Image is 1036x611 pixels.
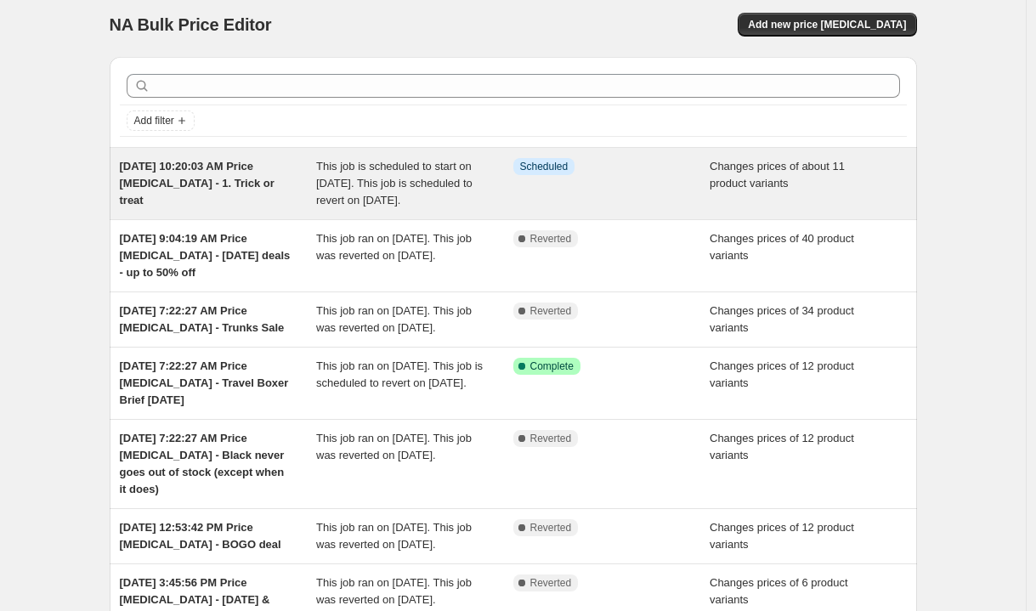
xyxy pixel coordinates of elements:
[120,432,285,495] span: [DATE] 7:22:27 AM Price [MEDICAL_DATA] - Black never goes out of stock (except when it does)
[120,232,291,279] span: [DATE] 9:04:19 AM Price [MEDICAL_DATA] - [DATE] deals - up to 50% off
[120,521,281,551] span: [DATE] 12:53:42 PM Price [MEDICAL_DATA] - BOGO deal
[316,232,472,262] span: This job ran on [DATE]. This job was reverted on [DATE].
[710,359,854,389] span: Changes prices of 12 product variants
[316,576,472,606] span: This job ran on [DATE]. This job was reverted on [DATE].
[127,110,195,131] button: Add filter
[120,304,285,334] span: [DATE] 7:22:27 AM Price [MEDICAL_DATA] - Trunks Sale
[316,160,473,206] span: This job is scheduled to start on [DATE]. This job is scheduled to revert on [DATE].
[530,521,572,535] span: Reverted
[748,18,906,31] span: Add new price [MEDICAL_DATA]
[530,432,572,445] span: Reverted
[120,160,275,206] span: [DATE] 10:20:03 AM Price [MEDICAL_DATA] - 1. Trick or treat
[520,160,569,173] span: Scheduled
[530,304,572,318] span: Reverted
[316,521,472,551] span: This job ran on [DATE]. This job was reverted on [DATE].
[110,15,272,34] span: NA Bulk Price Editor
[120,359,289,406] span: [DATE] 7:22:27 AM Price [MEDICAL_DATA] - Travel Boxer Brief [DATE]
[710,304,854,334] span: Changes prices of 34 product variants
[316,359,483,389] span: This job ran on [DATE]. This job is scheduled to revert on [DATE].
[710,432,854,461] span: Changes prices of 12 product variants
[530,576,572,590] span: Reverted
[316,304,472,334] span: This job ran on [DATE]. This job was reverted on [DATE].
[738,13,916,37] button: Add new price [MEDICAL_DATA]
[710,232,854,262] span: Changes prices of 40 product variants
[710,576,848,606] span: Changes prices of 6 product variants
[530,359,574,373] span: Complete
[710,521,854,551] span: Changes prices of 12 product variants
[134,114,174,127] span: Add filter
[710,160,845,190] span: Changes prices of about 11 product variants
[530,232,572,246] span: Reverted
[316,432,472,461] span: This job ran on [DATE]. This job was reverted on [DATE].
